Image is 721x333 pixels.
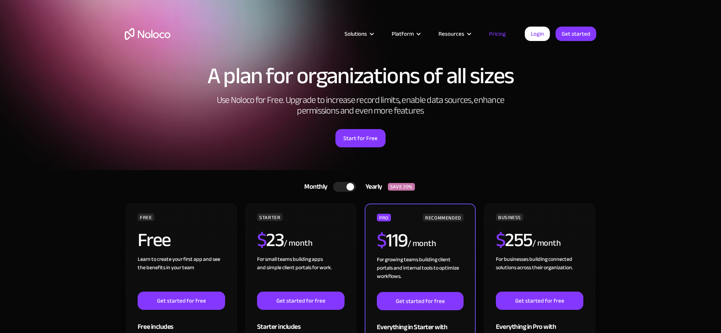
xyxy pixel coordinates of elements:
div: Monthly [295,181,333,193]
div: Learn to create your first app and see the benefits in your team ‍ [138,255,225,292]
a: Pricing [480,29,515,39]
div: PRO [377,214,391,221]
h2: 23 [257,230,284,249]
div: / month [284,237,312,249]
a: Login [525,27,550,41]
div: / month [532,237,561,249]
span: $ [377,223,386,258]
h2: Use Noloco for Free. Upgrade to increase record limits, enable data sources, enhance permissions ... [208,95,513,116]
div: Platform [392,29,414,39]
div: Resources [438,29,464,39]
a: Get started [556,27,596,41]
a: Get started for free [138,292,225,310]
h2: Free [138,230,171,249]
a: Start for Free [335,129,386,147]
span: $ [257,222,267,258]
a: Get started for free [257,292,345,310]
h1: A plan for organizations of all sizes [125,65,596,87]
div: RECOMMENDED [423,214,464,221]
a: Get started for free [496,292,583,310]
div: / month [408,238,436,250]
div: SAVE 20% [388,183,415,191]
div: Yearly [356,181,388,193]
div: FREE [138,213,154,221]
div: Solutions [335,29,382,39]
div: Solutions [345,29,367,39]
h2: 119 [377,231,408,250]
h2: 255 [496,230,532,249]
div: BUSINESS [496,213,523,221]
div: STARTER [257,213,283,221]
div: For growing teams building client portals and internal tools to optimize workflows. [377,256,464,292]
div: For businesses building connected solutions across their organization. ‍ [496,255,583,292]
a: home [125,28,170,40]
div: For small teams building apps and simple client portals for work. ‍ [257,255,345,292]
span: $ [496,222,505,258]
div: Platform [382,29,429,39]
a: Get started for free [377,292,464,310]
div: Resources [429,29,480,39]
